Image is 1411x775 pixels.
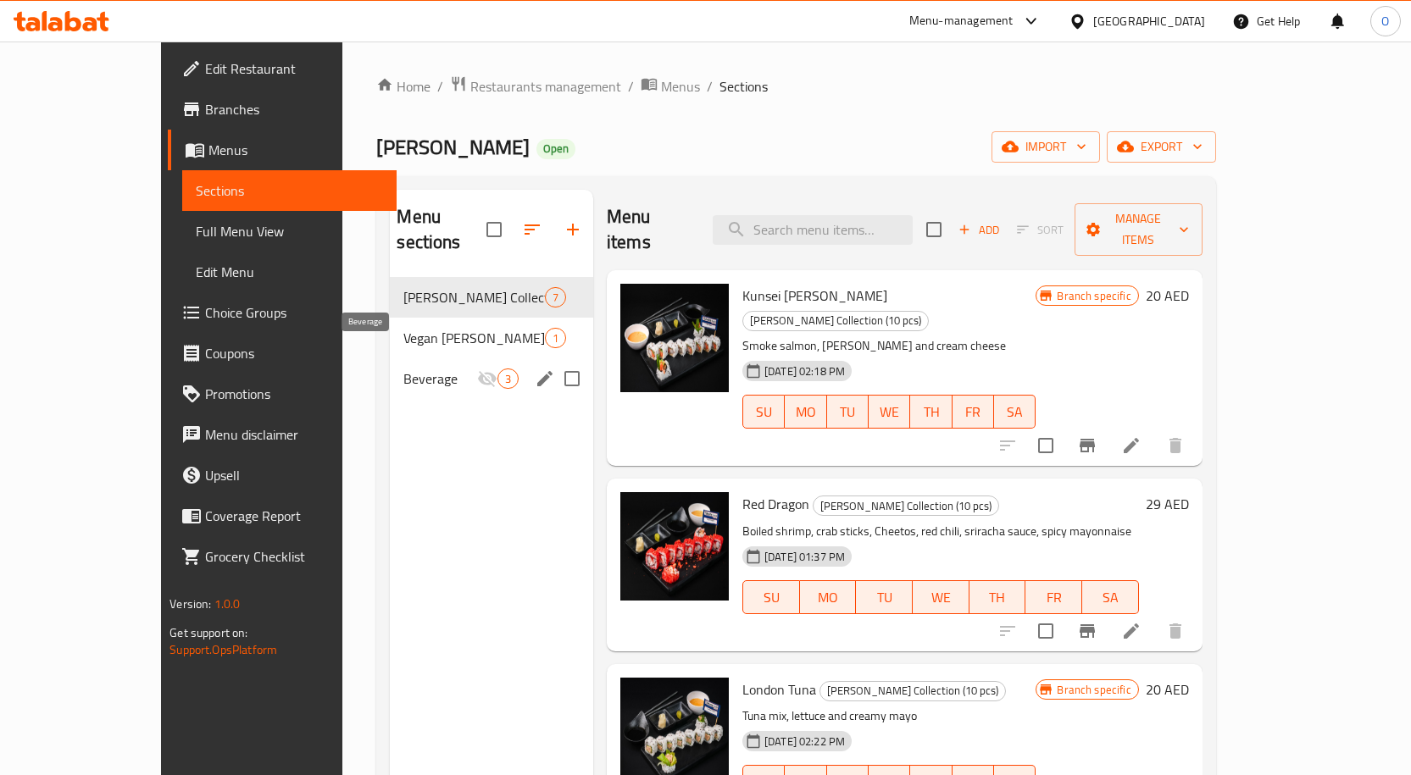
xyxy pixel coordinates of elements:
[168,495,397,536] a: Coverage Report
[750,400,778,424] span: SU
[1001,400,1029,424] span: SA
[1146,678,1189,701] h6: 20 AED
[169,639,277,661] a: Support.OpsPlatform
[743,311,928,330] span: [PERSON_NAME] Collection (10 pcs)
[952,217,1006,243] span: Add item
[742,311,929,331] div: Maki Collection (10 pcs)
[205,384,383,404] span: Promotions
[208,140,383,160] span: Menus
[403,328,544,348] span: Vegan [PERSON_NAME] (10 Pcs)
[196,221,383,241] span: Full Menu View
[182,252,397,292] a: Edit Menu
[919,585,963,610] span: WE
[1082,580,1139,614] button: SA
[390,358,593,399] div: Beverage3edit
[742,706,1036,727] p: Tuna mix, lettuce and creamy mayo
[1075,203,1203,256] button: Manage items
[1005,136,1086,158] span: import
[470,76,621,97] span: Restaurants management
[205,424,383,445] span: Menu disclaimer
[1146,284,1189,307] h6: 20 AED
[916,212,952,247] span: Select section
[1067,425,1108,466] button: Branch-specific-item
[1006,217,1075,243] span: Select section first
[205,506,383,526] span: Coverage Report
[1032,585,1075,610] span: FR
[869,395,910,429] button: WE
[742,580,800,614] button: SU
[168,89,397,130] a: Branches
[182,170,397,211] a: Sections
[1028,613,1064,649] span: Select to update
[196,180,383,201] span: Sections
[620,492,729,601] img: Red Dragon
[512,209,553,250] span: Sort sections
[497,368,519,389] div: items
[1050,682,1137,698] span: Branch specific
[820,681,1005,700] span: [PERSON_NAME] Collection (10 pcs)
[168,414,397,455] a: Menu disclaimer
[992,131,1100,163] button: import
[476,212,512,247] span: Select all sections
[641,75,700,97] a: Menus
[956,220,1002,240] span: Add
[1067,611,1108,651] button: Branch-specific-item
[807,585,850,610] span: MO
[785,395,826,429] button: MO
[532,366,558,391] button: edit
[498,371,518,387] span: 3
[437,76,443,97] li: /
[553,209,593,250] button: Add section
[168,333,397,374] a: Coupons
[913,580,969,614] button: WE
[800,580,857,614] button: MO
[953,395,994,429] button: FR
[390,318,593,358] div: Vegan [PERSON_NAME] (10 Pcs)1
[758,733,852,750] span: [DATE] 02:22 PM
[910,395,952,429] button: TH
[742,395,785,429] button: SU
[969,580,1026,614] button: TH
[536,141,575,156] span: Open
[205,99,383,119] span: Branches
[607,204,692,255] h2: Menu items
[814,496,998,516] span: [PERSON_NAME] Collection (10 pcs)
[917,400,945,424] span: TH
[168,292,397,333] a: Choice Groups
[1088,208,1189,251] span: Manage items
[750,585,793,610] span: SU
[1120,136,1203,158] span: export
[1050,288,1137,304] span: Branch specific
[450,75,621,97] a: Restaurants management
[1089,585,1132,610] span: SA
[1121,435,1142,456] a: Edit menu item
[169,593,211,615] span: Version:
[976,585,1019,610] span: TH
[182,211,397,252] a: Full Menu View
[827,395,869,429] button: TU
[1028,428,1064,463] span: Select to update
[620,284,729,392] img: Kunsei Maki
[952,217,1006,243] button: Add
[403,287,544,307] div: Maki Collection (10 pcs)
[546,330,565,346] span: 1
[376,128,530,166] span: [PERSON_NAME]
[742,335,1036,357] p: Smoke salmon, [PERSON_NAME] and cream cheese
[661,76,700,97] span: Menus
[819,681,1006,701] div: Maki Collection (10 pcs)
[1381,12,1389,30] span: O
[994,395,1036,429] button: SA
[403,287,544,307] span: [PERSON_NAME] Collection (10 pcs)
[536,139,575,159] div: Open
[403,328,544,348] div: Vegan Maki (10 Pcs)
[546,290,565,306] span: 7
[742,677,816,702] span: London Tuna
[959,400,987,424] span: FR
[1155,425,1196,466] button: delete
[477,368,497,389] svg: Inactive section
[758,363,852,379] span: [DATE] 02:18 PM
[545,328,566,348] div: items
[376,75,1215,97] nav: breadcrumb
[792,400,819,424] span: MO
[742,283,887,308] span: Kunsei [PERSON_NAME]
